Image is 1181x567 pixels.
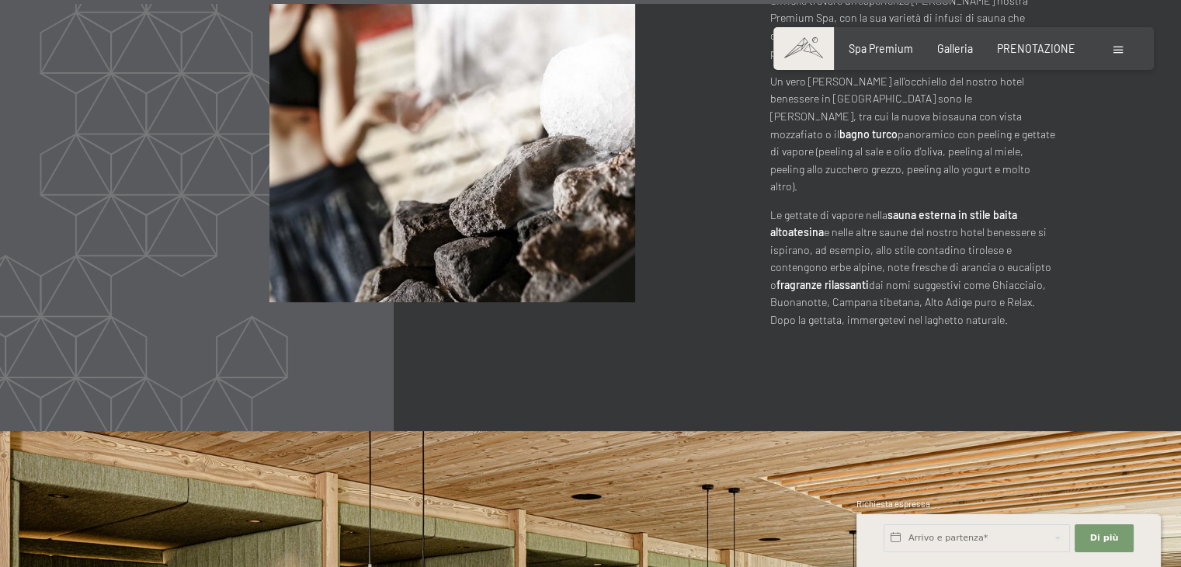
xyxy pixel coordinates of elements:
font: e nelle altre saune del nostro hotel benessere si ispirano, ad esempio, allo stile contadino tiro... [770,225,1051,291]
font: Un vero [PERSON_NAME] all'occhiello del nostro hotel benessere in [GEOGRAPHIC_DATA] sono le [PERS... [770,75,1024,141]
font: Richiesta espressa [856,499,930,509]
font: sauna esterna in stile baita altoatesina [770,208,1017,239]
a: PRENOTAZIONE [997,42,1075,55]
a: Galleria [937,42,973,55]
font: dai nomi suggestivi come Ghiacciaio, Buonanotte, Campana tibetana, Alto Adige puro e Relax. Dopo ... [770,278,1046,326]
a: Spa Premium [849,42,913,55]
font: Le gettate di vapore nella [770,208,887,221]
font: bagno turco [839,127,898,141]
font: fragranze rilassanti [776,278,869,291]
font: panoramico con peeling e gettate di vapore (peeling al sale e olio d'oliva, peeling al miele, pee... [770,127,1055,193]
font: Di più [1090,533,1119,543]
button: Di più [1075,524,1134,552]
